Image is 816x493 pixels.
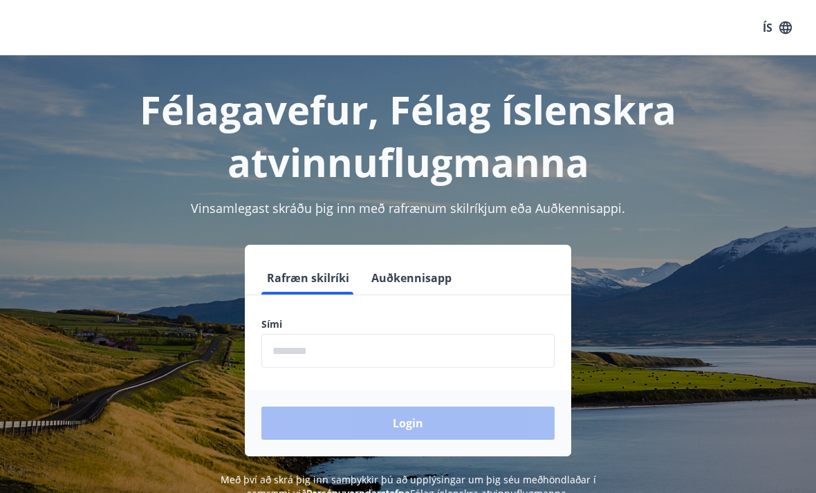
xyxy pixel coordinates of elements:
[17,83,799,188] h1: Félagavefur, Félag íslenskra atvinnuflugmanna
[755,15,799,40] button: ÍS
[191,200,625,216] span: Vinsamlegast skráðu þig inn með rafrænum skilríkjum eða Auðkennisappi.
[366,261,457,295] button: Auðkennisapp
[261,317,555,331] label: Sími
[261,261,355,295] button: Rafræn skilríki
